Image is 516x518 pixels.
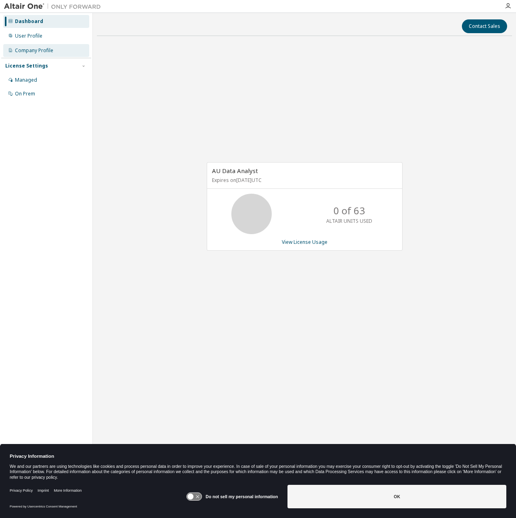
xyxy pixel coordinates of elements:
div: User Profile [15,33,42,39]
span: AU Data Analyst [212,167,258,175]
div: Dashboard [15,18,43,25]
p: 0 of 63 [334,204,365,218]
div: License Settings [5,63,48,69]
a: View License Usage [282,239,327,245]
p: Expires on [DATE] UTC [212,177,395,184]
div: Company Profile [15,47,53,54]
div: On Prem [15,91,35,97]
div: Managed [15,77,37,83]
p: ALTAIR UNITS USED [326,218,372,224]
img: Altair One [4,2,105,11]
button: Contact Sales [462,19,507,33]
